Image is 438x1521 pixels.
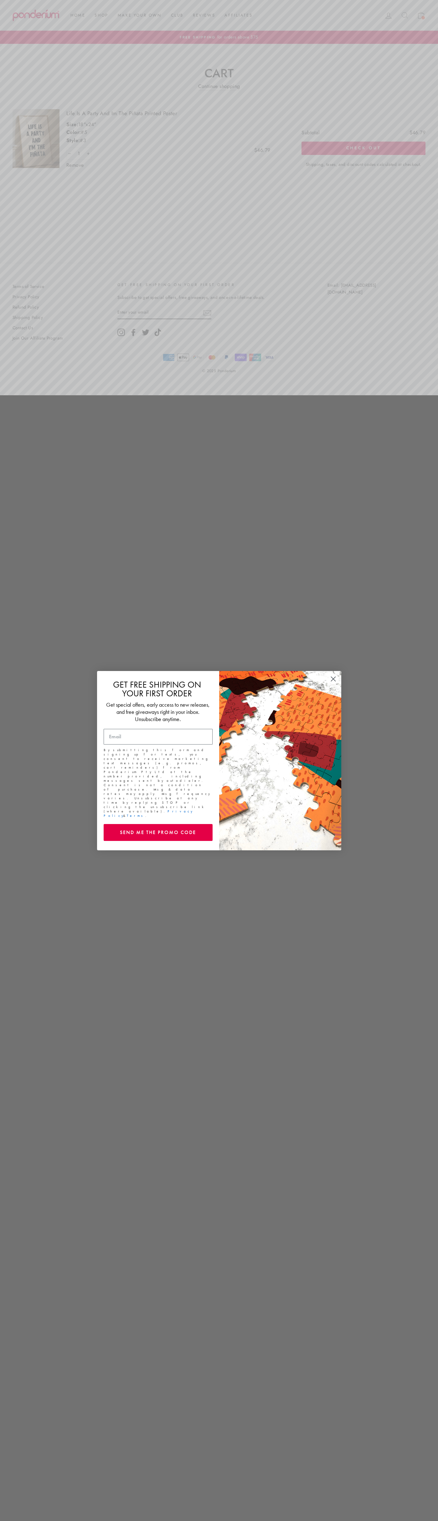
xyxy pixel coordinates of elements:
span: Get special offers, early access to new releases, and free giveaways right in your inbox. [106,701,210,715]
span: . [179,716,181,722]
a: Privacy Policy [104,809,192,818]
button: SEND ME THE PROMO CODE [104,824,213,841]
input: Email [104,729,213,745]
button: Close dialog [328,673,339,684]
p: By submitting this form and signing up for texts, you consent to receive marketing text messages ... [104,748,213,818]
span: Unsubscribe anytime [135,715,179,723]
span: GET FREE SHIPPING ON YOUR FIRST ORDER [113,679,201,699]
a: Terms [127,813,145,818]
img: 463cf514-4bc2-4db9-8857-826b03b94972.jpeg [219,671,341,850]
